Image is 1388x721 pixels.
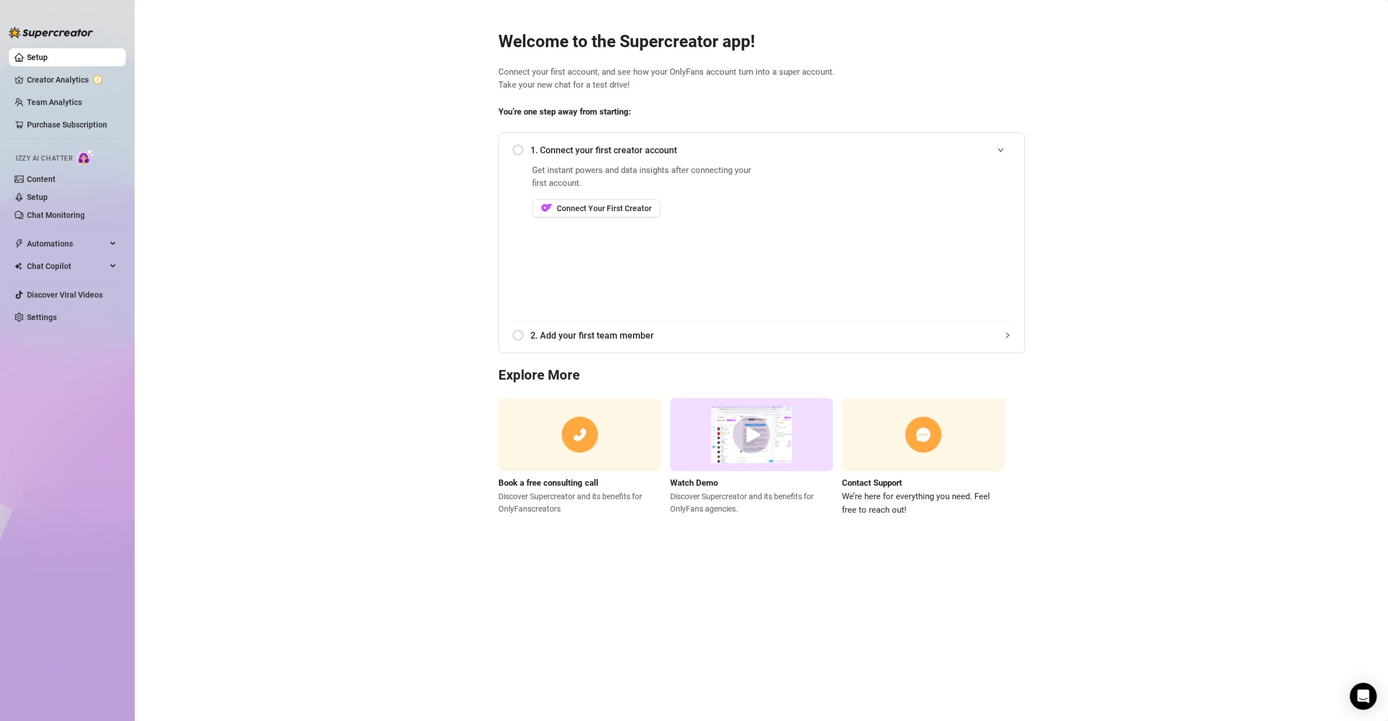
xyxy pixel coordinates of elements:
img: supercreator demo [670,398,833,472]
span: Discover Supercreator and its benefits for OnlyFans agencies. [670,490,833,515]
span: We’re here for everything you need. Feel free to reach out! [842,490,1005,517]
a: OFConnect Your First Creator [532,199,758,217]
div: 1. Connect your first creator account [512,136,1011,164]
img: logo-BBDzfeDw.svg [9,27,93,38]
img: Chat Copilot [15,262,22,270]
a: Book a free consulting callDiscover Supercreator and its benefits for OnlyFanscreators [498,398,661,517]
div: Open Intercom Messenger [1350,683,1377,710]
button: OFConnect Your First Creator [532,199,661,217]
a: Discover Viral Videos [27,290,103,299]
span: collapsed [1004,332,1011,339]
span: 2. Add your first team member [530,328,1011,343]
div: 2. Add your first team member [512,322,1011,349]
span: Izzy AI Chatter [16,153,72,164]
a: Purchase Subscription [27,116,117,134]
span: Chat Copilot [27,257,107,275]
img: OF [541,202,552,213]
strong: You’re one step away from starting: [498,107,631,117]
a: Setup [27,53,48,62]
strong: Contact Support [842,478,902,488]
a: Content [27,175,56,184]
iframe: Add Creators [786,164,1011,308]
img: AI Chatter [77,149,94,165]
h2: Welcome to the Supercreator app! [498,31,1025,52]
span: Connect Your First Creator [557,204,652,213]
a: Watch DemoDiscover Supercreator and its benefits for OnlyFans agencies. [670,398,833,517]
strong: Watch Demo [670,478,718,488]
span: Get instant powers and data insights after connecting your first account. [532,164,758,190]
a: Settings [27,313,57,322]
a: Creator Analytics exclamation-circle [27,71,117,89]
img: consulting call [498,398,661,472]
a: Team Analytics [27,98,82,107]
strong: Book a free consulting call [498,478,598,488]
span: Discover Supercreator and its benefits for OnlyFans creators [498,490,661,515]
span: Automations [27,235,107,253]
a: Chat Monitoring [27,211,85,220]
h3: Explore More [498,367,1025,385]
span: Connect your first account, and see how your OnlyFans account turn into a super account. Take you... [498,66,1025,92]
img: contact support [842,398,1005,472]
span: expanded [997,147,1004,153]
a: Setup [27,193,48,202]
span: 1. Connect your first creator account [530,143,1011,157]
span: thunderbolt [15,239,24,248]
